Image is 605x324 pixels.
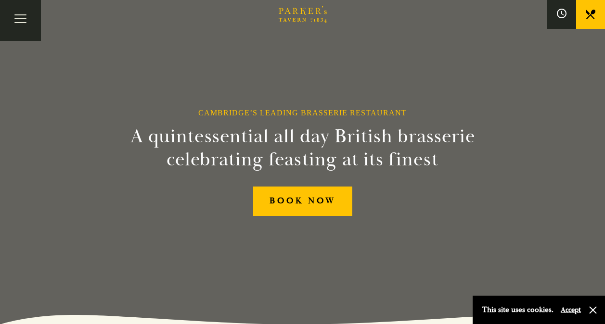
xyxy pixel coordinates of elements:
[482,303,554,317] p: This site uses cookies.
[198,108,407,117] h1: Cambridge’s Leading Brasserie Restaurant
[83,125,522,171] h2: A quintessential all day British brasserie celebrating feasting at its finest
[588,305,598,315] button: Close and accept
[561,305,581,314] button: Accept
[253,187,352,216] a: BOOK NOW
